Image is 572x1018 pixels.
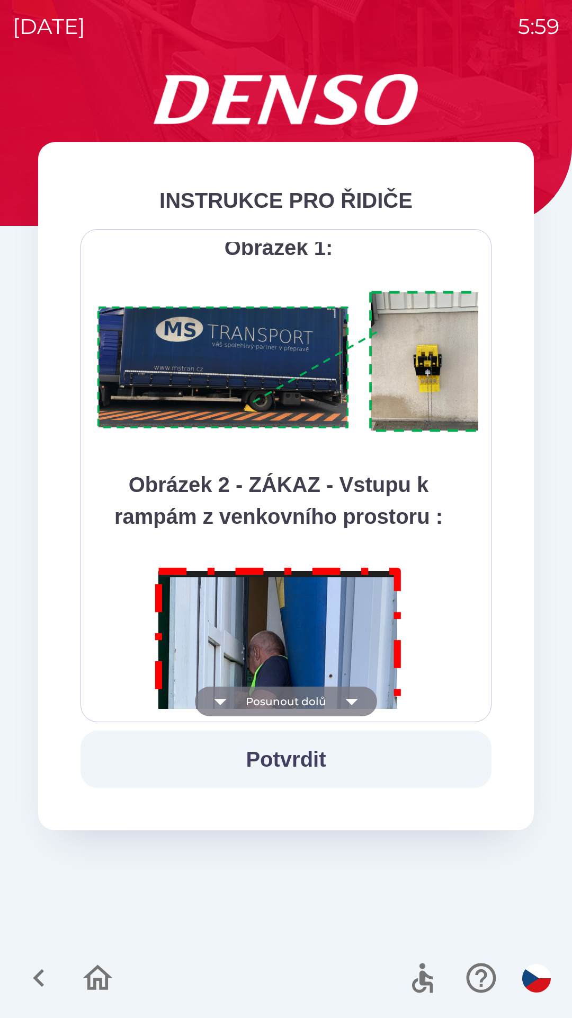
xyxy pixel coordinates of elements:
[522,964,551,993] img: cs flag
[13,11,85,42] p: [DATE]
[225,236,333,259] strong: Obrázek 1:
[81,731,491,788] button: Potvrdit
[81,185,491,216] div: INSTRUKCE PRO ŘIDIČE
[114,473,443,528] strong: Obrázek 2 - ZÁKAZ - Vstupu k rampám z venkovního prostoru :
[195,687,377,716] button: Posunout dolů
[143,554,414,943] img: M8MNayrTL6gAAAABJRU5ErkJggg==
[38,74,534,125] img: Logo
[94,285,505,439] img: A1ym8hFSA0ukAAAAAElFTkSuQmCC
[518,11,559,42] p: 5:59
